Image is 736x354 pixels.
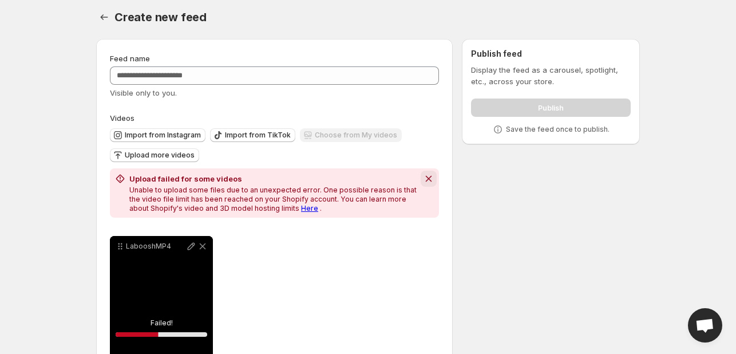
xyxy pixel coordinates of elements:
[125,151,195,160] span: Upload more videos
[110,88,177,97] span: Visible only to you.
[125,131,201,140] span: Import from Instagram
[110,148,199,162] button: Upload more videos
[110,54,150,63] span: Feed name
[210,128,295,142] button: Import from TikTok
[421,171,437,187] button: Dismiss notification
[688,308,722,343] a: Open chat
[129,186,418,213] p: Unable to upload some files due to an unexpected error. One possible reason is that the video fil...
[301,204,318,213] a: Here
[110,128,205,142] button: Import from Instagram
[471,64,631,87] p: Display the feed as a carousel, spotlight, etc., across your store.
[471,48,631,60] h2: Publish feed
[129,173,418,184] h2: Upload failed for some videos
[506,125,610,134] p: Save the feed once to publish.
[126,242,185,251] p: LabooshMP4
[225,131,291,140] span: Import from TikTok
[114,10,207,24] span: Create new feed
[96,9,112,25] button: Settings
[110,113,134,123] span: Videos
